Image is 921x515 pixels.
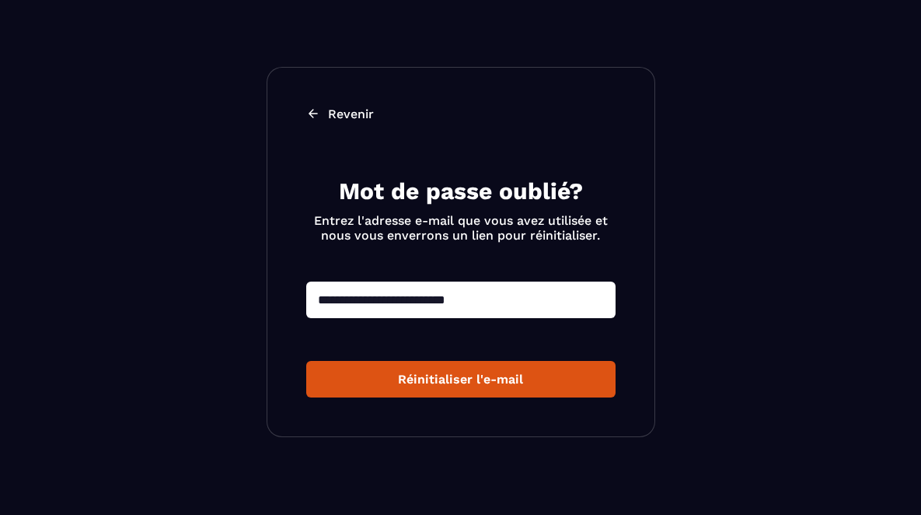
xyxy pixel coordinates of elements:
[306,361,616,398] button: Réinitialiser l'e-mail
[306,176,616,207] h2: Mot de passe oublié?
[319,372,603,387] div: Réinitialiser l'e-mail
[306,213,616,243] p: Entrez l'adresse e-mail que vous avez utilisée et nous vous enverrons un lien pour réinitialiser.
[306,107,616,121] a: Revenir
[328,107,374,121] p: Revenir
